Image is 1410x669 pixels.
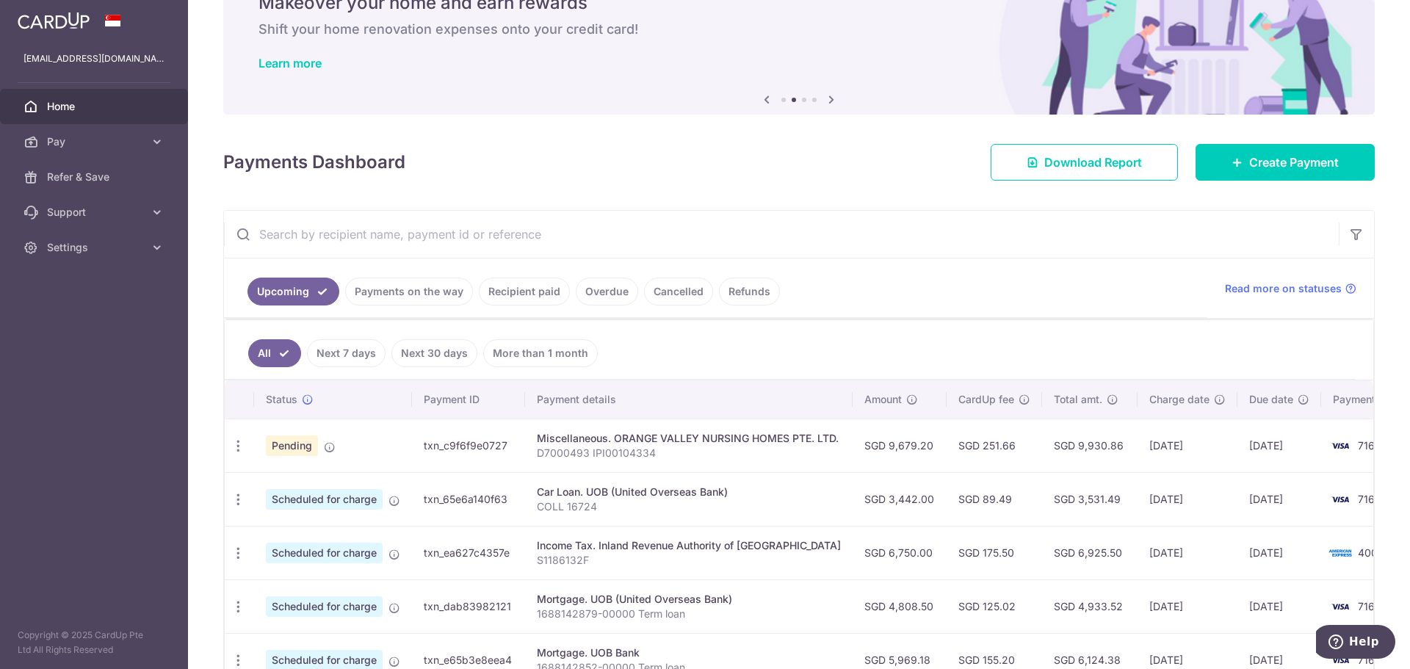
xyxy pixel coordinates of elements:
[258,21,1339,38] h6: Shift your home renovation expenses onto your credit card!
[853,419,947,472] td: SGD 9,679.20
[1237,419,1321,472] td: [DATE]
[247,278,339,305] a: Upcoming
[1237,526,1321,579] td: [DATE]
[266,435,318,456] span: Pending
[537,553,841,568] p: S1186132F
[391,339,477,367] a: Next 30 days
[1326,544,1355,562] img: Bank Card
[1225,281,1356,296] a: Read more on statuses
[23,51,164,66] p: [EMAIL_ADDRESS][DOMAIN_NAME]
[537,646,841,660] div: Mortgage. UOB Bank
[1358,439,1381,452] span: 7167
[1358,493,1381,505] span: 7167
[1358,546,1384,559] span: 4005
[1249,392,1293,407] span: Due date
[1237,579,1321,633] td: [DATE]
[483,339,598,367] a: More than 1 month
[537,431,841,446] div: Miscellaneous. ORANGE VALLEY NURSING HOMES PTE. LTD.
[853,526,947,579] td: SGD 6,750.00
[47,99,144,114] span: Home
[1326,437,1355,455] img: Bank Card
[412,579,525,633] td: txn_dab83982121
[47,134,144,149] span: Pay
[1316,625,1395,662] iframe: Opens a widget where you can find more information
[1237,472,1321,526] td: [DATE]
[719,278,780,305] a: Refunds
[537,446,841,460] p: D7000493 IPI00104334
[958,392,1014,407] span: CardUp fee
[258,56,322,70] a: Learn more
[412,526,525,579] td: txn_ea627c4357e
[1042,472,1138,526] td: SGD 3,531.49
[412,419,525,472] td: txn_c9f6f9e0727
[1138,419,1237,472] td: [DATE]
[1054,392,1102,407] span: Total amt.
[47,170,144,184] span: Refer & Save
[266,489,383,510] span: Scheduled for charge
[47,205,144,220] span: Support
[1225,281,1342,296] span: Read more on statuses
[412,380,525,419] th: Payment ID
[266,392,297,407] span: Status
[1138,579,1237,633] td: [DATE]
[1358,600,1381,612] span: 7167
[947,472,1042,526] td: SGD 89.49
[412,472,525,526] td: txn_65e6a140f63
[576,278,638,305] a: Overdue
[991,144,1178,181] a: Download Report
[644,278,713,305] a: Cancelled
[1326,491,1355,508] img: Bank Card
[345,278,473,305] a: Payments on the way
[248,339,301,367] a: All
[947,579,1042,633] td: SGD 125.02
[224,211,1339,258] input: Search by recipient name, payment id or reference
[1042,579,1138,633] td: SGD 4,933.52
[307,339,386,367] a: Next 7 days
[1138,472,1237,526] td: [DATE]
[18,12,90,29] img: CardUp
[479,278,570,305] a: Recipient paid
[537,592,841,607] div: Mortgage. UOB (United Overseas Bank)
[537,499,841,514] p: COLL 16724
[1249,153,1339,171] span: Create Payment
[47,240,144,255] span: Settings
[266,543,383,563] span: Scheduled for charge
[853,579,947,633] td: SGD 4,808.50
[537,538,841,553] div: Income Tax. Inland Revenue Authority of [GEOGRAPHIC_DATA]
[537,607,841,621] p: 1688142879-00000 Term loan
[1042,419,1138,472] td: SGD 9,930.86
[525,380,853,419] th: Payment details
[947,419,1042,472] td: SGD 251.66
[1042,526,1138,579] td: SGD 6,925.50
[864,392,902,407] span: Amount
[1138,526,1237,579] td: [DATE]
[853,472,947,526] td: SGD 3,442.00
[537,485,841,499] div: Car Loan. UOB (United Overseas Bank)
[1044,153,1142,171] span: Download Report
[1149,392,1210,407] span: Charge date
[1326,598,1355,615] img: Bank Card
[947,526,1042,579] td: SGD 175.50
[266,596,383,617] span: Scheduled for charge
[1196,144,1375,181] a: Create Payment
[223,149,405,176] h4: Payments Dashboard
